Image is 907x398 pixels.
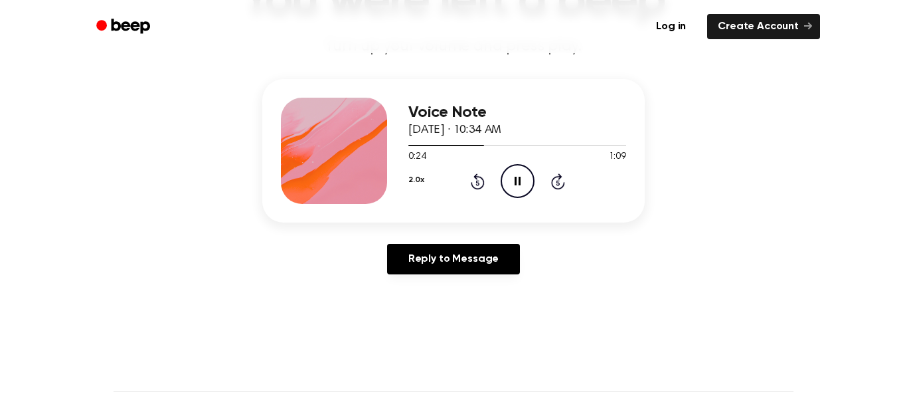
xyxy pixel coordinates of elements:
button: 2.0x [408,169,424,191]
a: Create Account [707,14,820,39]
h3: Voice Note [408,104,626,122]
span: 0:24 [408,150,426,164]
a: Beep [87,14,162,40]
span: 1:09 [609,150,626,164]
a: Log in [643,11,699,42]
a: Reply to Message [387,244,520,274]
span: [DATE] · 10:34 AM [408,124,501,136]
